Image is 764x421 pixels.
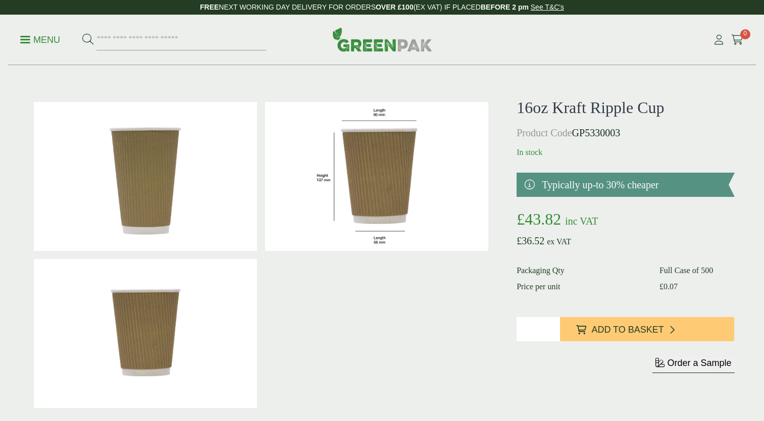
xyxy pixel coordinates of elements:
[591,325,664,336] span: Add to Basket
[560,317,734,341] button: Add to Basket
[20,34,60,44] a: Menu
[20,34,60,46] p: Menu
[517,127,572,138] span: Product Code
[731,32,744,47] a: 0
[731,35,744,45] i: Cart
[34,102,257,251] img: 16oz Kraft C
[517,146,734,159] p: In stock
[547,237,571,246] span: ex VAT
[667,358,731,368] span: Order a Sample
[200,3,219,11] strong: FREE
[332,27,432,51] img: GreenPak Supplies
[265,102,488,251] img: RippleCup_16oz
[740,29,750,39] span: 0
[376,3,414,11] strong: OVER £100
[565,216,598,227] span: inc VAT
[659,265,735,277] dd: Full Case of 500
[517,265,647,277] dt: Packaging Qty
[659,282,664,291] span: £
[517,281,647,293] dt: Price per unit
[531,3,564,11] a: See T&C's
[517,235,544,246] bdi: 36.52
[517,210,561,228] bdi: 43.82
[517,125,734,140] p: GP5330003
[652,357,734,373] button: Order a Sample
[517,98,734,117] h1: 16oz Kraft Ripple Cup
[517,210,525,228] span: £
[481,3,529,11] strong: BEFORE 2 pm
[34,259,257,408] img: 16oz Kraft Ripple Cup Full Case Of 0
[659,282,678,291] bdi: 0.07
[712,35,725,45] i: My Account
[517,235,522,246] span: £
